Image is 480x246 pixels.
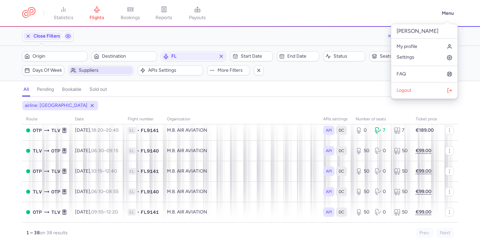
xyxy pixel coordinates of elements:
button: More filters [207,65,249,75]
time: 06:30 [91,148,104,153]
td: M.B. AIR AVIATION [163,181,319,202]
th: APIs settings [319,114,352,124]
a: CitizenPlane red outlined logo [22,7,36,19]
span: Ben Gurion International, Tel Aviv, Israel [51,208,60,216]
span: Days of week [33,68,62,73]
span: FL9141 [141,209,159,216]
div: 50 [356,147,369,154]
span: – [91,168,117,174]
span: reports [156,15,172,21]
button: Logout [391,85,458,96]
td: M.B. AIR AVIATION [163,140,319,161]
button: Destination [92,51,157,61]
span: API [326,168,332,175]
span: [DATE], [75,168,117,174]
span: – [91,127,119,133]
strong: €189.00 [416,127,434,133]
td: M.B. AIR AVIATION [163,202,319,222]
span: Henri Coanda International, Bucharest, Romania [33,168,42,175]
span: Henri Coanda International, Bucharest, Romania [51,188,60,195]
span: [DATE], [75,189,119,194]
a: My profile [391,41,458,52]
span: OPEN [26,128,30,132]
span: • [137,147,139,154]
span: 1L [128,127,136,134]
span: FL9141 [141,127,159,134]
span: Destination [102,54,155,59]
span: – [91,209,118,215]
span: Henri Coanda International, Bucharest, Romania [33,127,42,134]
span: airline: [GEOGRAPHIC_DATA] [25,102,87,109]
button: Menu [438,7,458,20]
span: FL9140 [141,188,159,195]
th: organization [163,114,319,124]
a: payouts [181,6,214,21]
div: 7 [375,127,388,134]
span: DC [339,188,344,195]
h4: sold out [89,86,107,93]
time: 12:20 [106,209,118,215]
span: flights [89,15,104,21]
td: M.B. AIR AVIATION [163,120,319,140]
div: 50 [356,188,369,195]
span: Ben Gurion International, Tel Aviv, Israel [51,168,60,175]
span: bookings [121,15,140,21]
span: – [91,189,119,194]
time: 20:45 [106,127,119,133]
span: Ben Gurion International, Tel Aviv, Israel [33,147,42,155]
span: API [326,147,332,154]
span: API [326,188,332,195]
span: Henri Coanda International, Bucharest, Romania [51,147,60,155]
span: on 38 results [40,230,68,236]
span: Status [334,54,363,59]
span: FL9140 [141,147,159,154]
span: DC [339,147,344,154]
time: 06:10 [91,189,103,194]
span: 1L [128,168,136,175]
a: flights [80,6,114,21]
span: My profile [397,44,417,49]
span: 1L [128,147,136,154]
span: More filters [218,68,247,73]
span: Settings [397,55,414,60]
div: 0 [356,127,369,134]
div: 0 [375,147,388,154]
span: API [326,209,332,216]
h4: bookable [62,86,81,93]
div: 50 [394,209,408,216]
strong: €99.00 [416,189,431,194]
span: 1L [128,188,136,195]
span: Logout [397,88,411,93]
th: number of seats [352,114,412,124]
span: payouts [189,15,206,21]
span: Origin [33,54,85,59]
span: Henri Coanda International, Bucharest, Romania [33,208,42,216]
th: route [22,114,71,124]
button: Days of week [22,65,64,75]
span: FAQ [397,71,406,77]
div: 50 [394,168,408,175]
span: Ben Gurion International, Tel Aviv, Israel [33,188,42,195]
span: Start date [241,54,270,59]
span: • [137,188,139,195]
div: 50 [356,168,369,175]
span: APIs settings [148,68,201,73]
span: OPEN [26,149,30,153]
a: reports [147,6,181,21]
time: 09:15 [107,148,118,153]
strong: €99.00 [416,148,431,153]
span: • [137,127,139,134]
span: statistics [54,15,73,21]
time: 10:15 [91,168,102,174]
span: End date [287,54,317,59]
span: DC [339,209,344,216]
strong: €99.00 [416,209,431,215]
div: 0 [375,168,388,175]
button: Start date [230,51,273,61]
a: FAQ [391,69,458,79]
h4: all [23,86,29,93]
button: Prev. [416,228,433,238]
button: Status [323,51,365,61]
a: bookings [114,6,147,21]
span: – [91,148,118,153]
